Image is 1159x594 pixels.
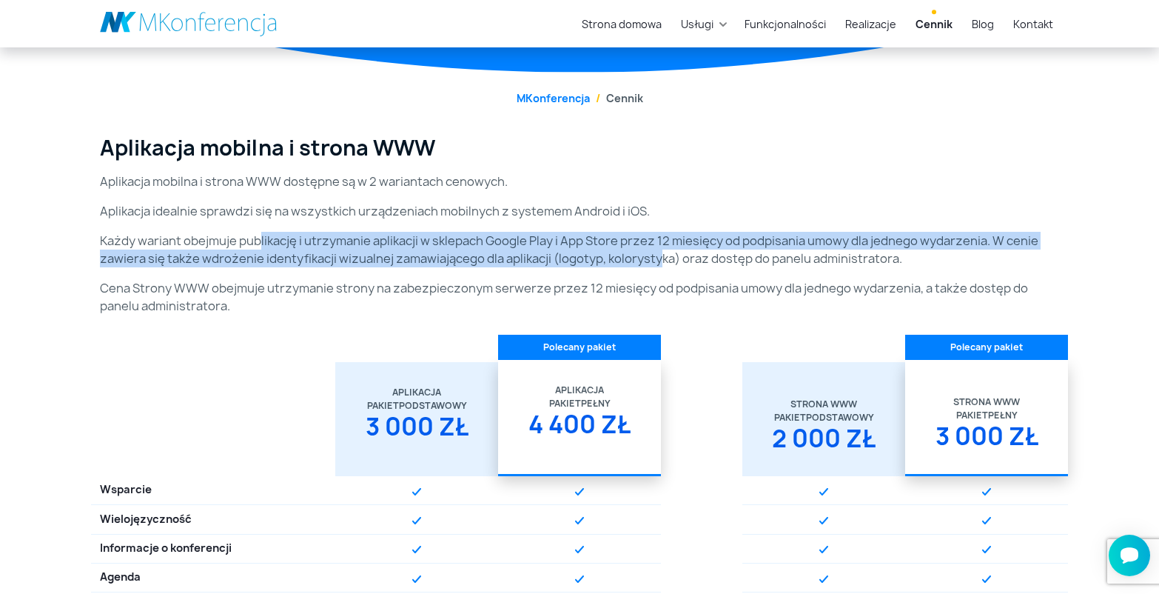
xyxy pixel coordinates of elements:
[367,399,399,413] span: Pakiet
[507,384,652,397] div: Aplikacja
[575,546,584,553] img: Graficzny element strony
[966,10,1000,38] a: Blog
[507,397,652,410] div: Pełny
[100,570,141,586] span: Agenda
[819,546,828,553] img: Graficzny element strony
[819,488,828,495] img: Graficzny element strony
[576,10,668,38] a: Strona domowa
[100,512,192,528] span: Wielojęzyczność
[575,488,584,495] img: Graficzny element strony
[982,546,991,553] img: Graficzny element strony
[914,422,1059,462] div: 3 000 zł
[100,136,1059,161] h3: Aplikacja mobilna i strona WWW
[1109,535,1150,576] iframe: Smartsupp widget button
[910,10,958,38] a: Cennik
[100,232,1059,267] p: Każdy wariant obejmuje publikację i utrzymanie aplikacji w sklepach Google Play i App Store przez...
[982,517,991,524] img: Graficzny element strony
[575,517,584,524] img: Graficzny element strony
[739,10,832,38] a: Funkcjonalności
[100,482,152,498] span: Wsparcie
[100,202,1059,220] p: Aplikacja idealnie sprawdzi się na wszystkich urządzeniach mobilnych z systemem Android i iOS.
[575,575,584,583] img: Graficzny element strony
[751,411,896,424] div: Podstawowy
[549,397,581,410] span: Pakiet
[517,91,590,105] a: MKonferencja
[412,575,421,583] img: Graficzny element strony
[344,413,489,453] div: 3 000 zł
[982,575,991,583] img: Graficzny element strony
[751,424,896,464] div: 2 000 zł
[956,409,988,422] span: Pakiet
[344,399,489,413] div: Podstawowy
[100,90,1059,106] nav: breadcrumb
[914,409,1059,422] div: Pełny
[100,173,1059,190] p: Aplikacja mobilna i strona WWW dostępne są w 2 wariantach cenowych.
[982,488,991,495] img: Graficzny element strony
[507,410,652,450] div: 4 400 zł
[590,90,643,106] li: Cennik
[344,386,489,399] div: Aplikacja
[819,575,828,583] img: Graficzny element strony
[412,517,421,524] img: Graficzny element strony
[675,10,719,38] a: Usługi
[774,411,806,424] span: Pakiet
[412,546,421,553] img: Graficzny element strony
[819,517,828,524] img: Graficzny element strony
[751,398,896,411] div: Strona WWW
[1007,10,1059,38] a: Kontakt
[839,10,902,38] a: Realizacje
[412,488,421,495] img: Graficzny element strony
[914,396,1059,409] div: Strona WWW
[100,279,1059,315] p: Cena Strony WWW obejmuje utrzymanie strony na zabezpieczonym serwerze przez 12 miesięcy od podpis...
[100,541,232,557] span: Informacje o konferencji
